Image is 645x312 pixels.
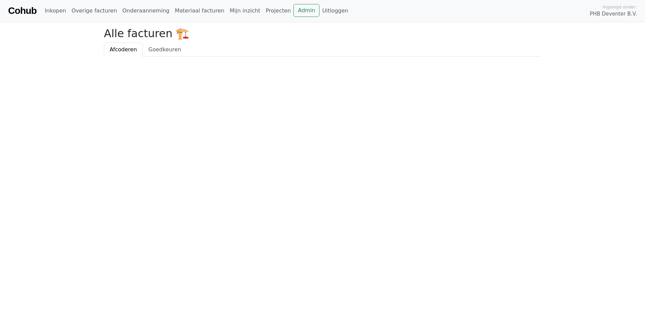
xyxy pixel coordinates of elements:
span: Afcoderen [110,46,137,53]
a: Afcoderen [104,43,143,57]
a: Overige facturen [69,4,120,18]
a: Onderaanneming [120,4,172,18]
span: PHB Deventer B.V. [590,10,637,18]
a: Materiaal facturen [172,4,227,18]
a: Admin [293,4,319,17]
h2: Alle facturen 🏗️ [104,27,541,40]
a: Uitloggen [319,4,351,18]
a: Goedkeuren [143,43,187,57]
a: Inkopen [42,4,68,18]
span: Ingelogd onder: [602,4,637,10]
a: Mijn inzicht [227,4,263,18]
a: Projecten [263,4,293,18]
a: Cohub [8,3,36,19]
span: Goedkeuren [148,46,181,53]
